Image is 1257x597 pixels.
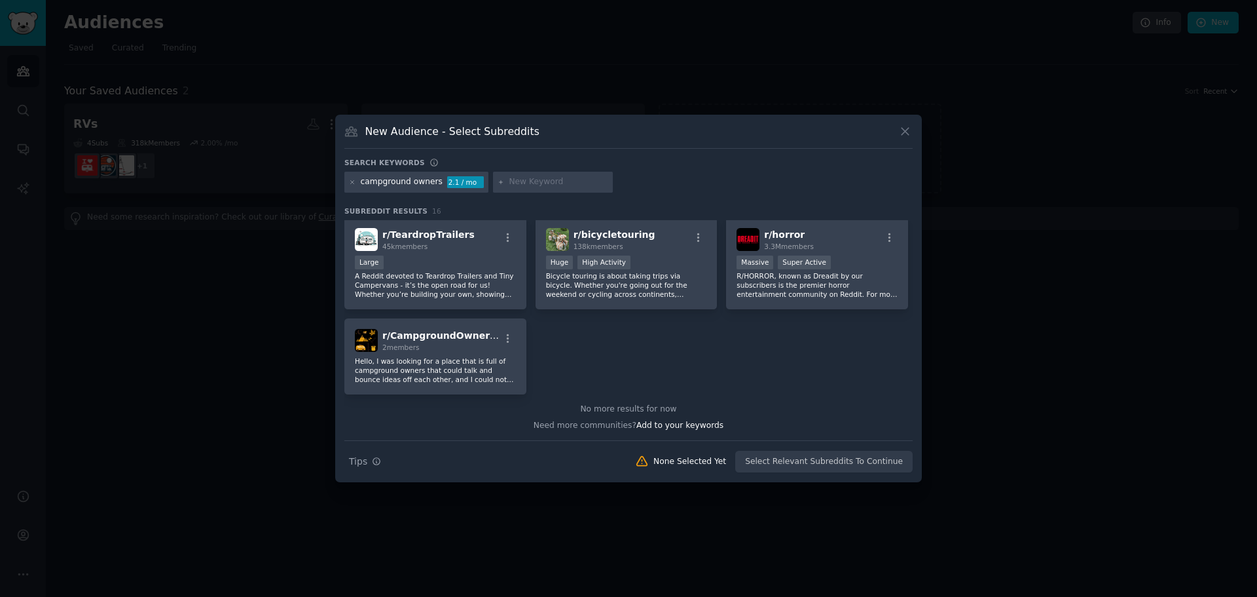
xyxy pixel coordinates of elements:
[382,229,475,240] span: r/ TeardropTrailers
[344,158,425,167] h3: Search keywords
[355,256,384,269] div: Large
[546,228,569,251] img: bicycletouring
[344,415,913,432] div: Need more communities?
[737,271,898,299] p: R/HORROR, known as Dreadit by our subscribers is the premier horror entertainment community on Re...
[349,455,367,469] span: Tips
[764,229,805,240] span: r/ horror
[636,421,723,430] span: Add to your keywords
[737,228,759,251] img: horror
[355,356,516,384] p: Hello, I was looking for a place that is full of campground owners that could talk and bounce ide...
[737,256,773,269] div: Massive
[344,450,386,473] button: Tips
[778,256,831,269] div: Super Active
[344,404,913,415] div: No more results for now
[653,456,726,468] div: None Selected Yet
[577,256,630,269] div: High Activity
[382,242,428,250] span: 45k members
[574,242,623,250] span: 138k members
[382,343,420,351] span: 2 members
[574,229,655,240] span: r/ bicycletouring
[344,206,428,216] span: Subreddit Results
[447,176,484,188] div: 2.1 / mo
[355,228,378,251] img: TeardropTrailers
[764,242,814,250] span: 3.3M members
[509,176,608,188] input: New Keyword
[355,271,516,299] p: A Reddit devoted to Teardrop Trailers and Tiny Campervans - it’s the open road for us! Whether yo...
[355,329,378,352] img: CampgroundOwnersPA
[382,330,508,341] span: r/ CampgroundOwnersPA
[432,207,441,215] span: 16
[546,271,707,299] p: Bicycle touring is about taking trips via bicycle. Whether you're going out for the weekend or cy...
[546,256,574,269] div: Huge
[361,176,443,188] div: campground owners
[365,125,539,138] h3: New Audience - Select Subreddits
